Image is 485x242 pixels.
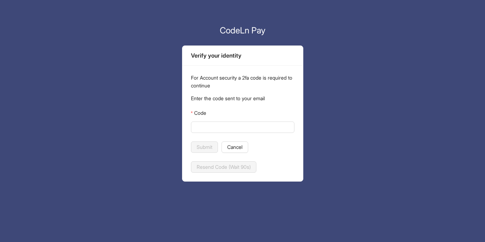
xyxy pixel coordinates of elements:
p: CodeLn Pay [182,24,303,37]
span: Submit [197,143,212,151]
label: Code [191,107,206,119]
button: Resend Code (Wait 90s) [191,161,256,173]
div: Verify your identity [191,51,294,60]
input: Code [195,123,289,131]
button: Submit [191,141,218,153]
p: Enter the code sent to your email [191,95,294,102]
button: Cancel [222,141,248,153]
span: Resend Code (Wait 90s) [197,163,251,171]
p: For Account security a 2fa code is required to continue [191,74,294,90]
span: Cancel [227,143,242,151]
